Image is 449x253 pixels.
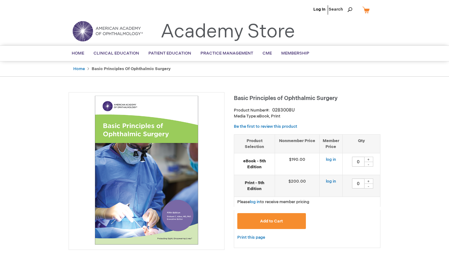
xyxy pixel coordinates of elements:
[326,157,336,162] a: log in
[237,158,272,170] strong: eBook - 5th Edition
[92,66,171,71] strong: Basic Principles of Ophthalmic Surgery
[364,179,373,184] div: +
[275,134,320,153] th: Nonmember Price
[234,124,297,129] a: Be the first to review this product
[281,51,309,56] span: Membership
[73,66,85,71] a: Home
[144,46,196,61] a: Patient Education
[352,179,365,189] input: Qty
[237,199,309,204] span: Please to receive member pricing
[258,46,277,61] a: CME
[234,114,257,119] strong: Media Type:
[237,180,272,192] strong: Print - 5th Edition
[272,107,295,113] div: 0283008U
[234,134,275,153] th: Product Selection
[352,157,365,167] input: Qty
[263,51,272,56] span: CME
[364,184,373,189] div: -
[277,46,314,61] a: Membership
[275,153,320,175] td: $190.00
[237,213,306,229] button: Add to Cart
[275,175,320,197] td: $200.00
[234,108,270,113] strong: Product Number
[250,199,260,204] a: log in
[94,51,139,56] span: Clinical Education
[72,96,221,245] img: Basic Principles of Ophthalmic Surgery
[342,134,380,153] th: Qty
[364,157,373,162] div: +
[329,3,352,16] span: Search
[72,51,84,56] span: Home
[237,234,265,241] a: Print this page
[89,46,144,61] a: Clinical Education
[364,162,373,167] div: -
[326,179,336,184] a: log in
[319,134,342,153] th: Member Price
[234,95,338,102] span: Basic Principles of Ophthalmic Surgery
[148,51,191,56] span: Patient Education
[313,7,326,12] a: Log In
[260,219,283,224] span: Add to Cart
[234,113,380,119] p: eBook, Print
[196,46,258,61] a: Practice Management
[161,21,295,43] a: Academy Store
[200,51,253,56] span: Practice Management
